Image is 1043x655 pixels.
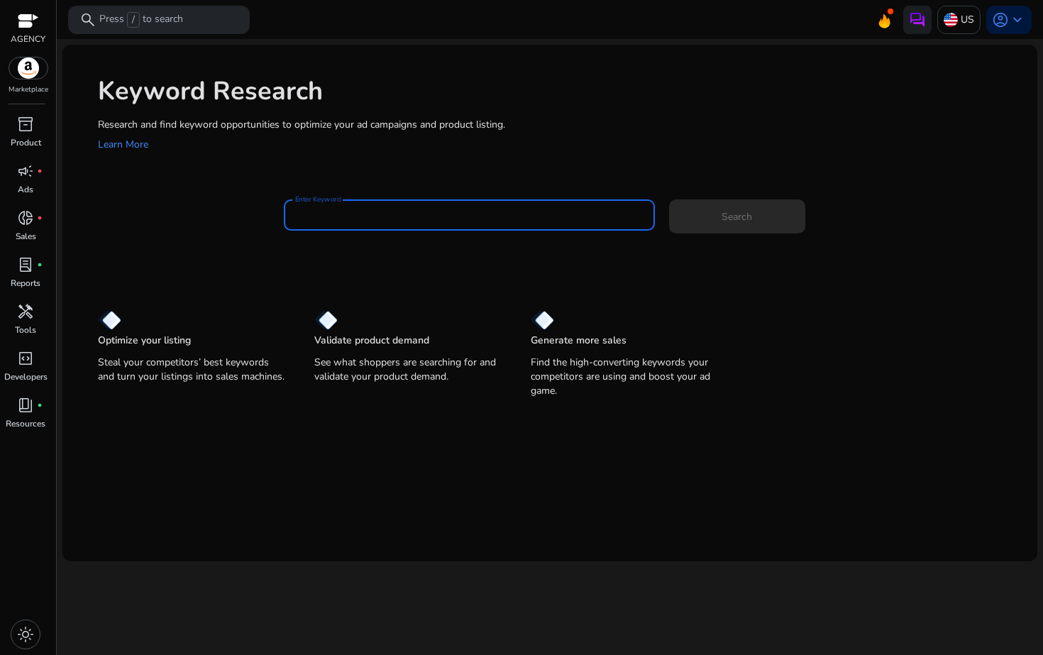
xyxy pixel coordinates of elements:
[98,117,1023,132] p: Research and find keyword opportunities to optimize your ad campaigns and product listing.
[16,230,36,243] p: Sales
[98,138,148,151] a: Learn More
[4,370,48,383] p: Developers
[992,11,1009,28] span: account_circle
[17,209,34,226] span: donut_small
[11,277,40,290] p: Reports
[17,116,34,133] span: inventory_2
[314,334,429,348] p: Validate product demand
[17,256,34,273] span: lab_profile
[944,13,958,27] img: us.svg
[98,310,121,330] img: diamond.svg
[127,12,140,28] span: /
[6,417,45,430] p: Resources
[295,194,341,204] mat-label: Enter Keyword
[17,626,34,643] span: light_mode
[17,163,34,180] span: campaign
[17,303,34,320] span: handyman
[79,11,96,28] span: search
[37,262,43,268] span: fiber_manual_record
[11,136,41,149] p: Product
[531,356,719,398] p: Find the high-converting keywords your competitors are using and boost your ad game.
[314,356,502,384] p: See what shoppers are searching for and validate your product demand.
[37,215,43,221] span: fiber_manual_record
[1009,11,1026,28] span: keyboard_arrow_down
[17,350,34,367] span: code_blocks
[37,402,43,408] span: fiber_manual_record
[15,324,36,336] p: Tools
[99,12,183,28] p: Press to search
[9,57,48,79] img: amazon.svg
[961,7,974,32] p: US
[98,76,1023,106] h1: Keyword Research
[314,310,338,330] img: diamond.svg
[11,33,45,45] p: AGENCY
[98,334,191,348] p: Optimize your listing
[531,334,627,348] p: Generate more sales
[98,356,286,384] p: Steal your competitors’ best keywords and turn your listings into sales machines.
[18,183,33,196] p: Ads
[17,397,34,414] span: book_4
[37,168,43,174] span: fiber_manual_record
[9,84,48,95] p: Marketplace
[531,310,554,330] img: diamond.svg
